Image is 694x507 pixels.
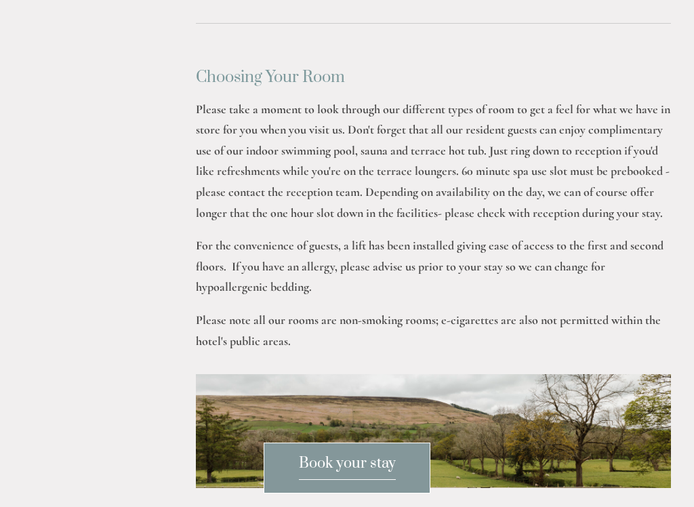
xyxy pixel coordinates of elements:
[264,443,430,493] a: Book your stay
[196,374,671,487] img: Peak District Picture, Losehill Hotel
[196,235,671,298] p: For the convenience of guests, a lift has been installed giving ease of access to the first and s...
[196,99,671,224] p: Please take a moment to look through our different types of room to get a feel for what we have i...
[299,454,396,480] span: Book your stay
[196,68,671,86] h2: Choosing Your Room
[196,310,671,351] p: Please note all our rooms are non-smoking rooms; e-cigarettes are also not permitted within the h...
